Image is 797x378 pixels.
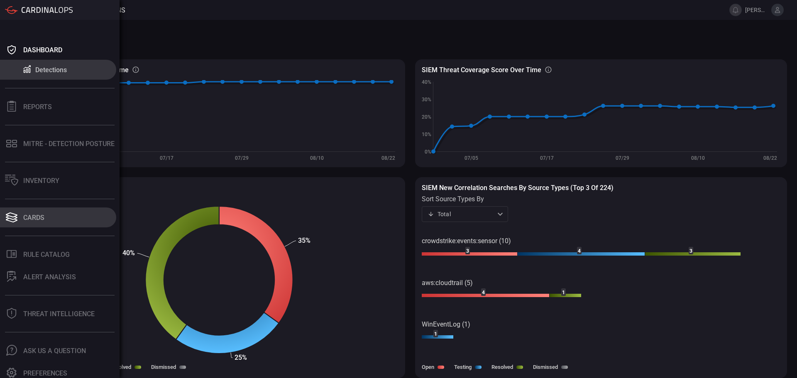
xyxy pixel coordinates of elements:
text: 0% [425,149,431,155]
text: crowdstrike:events:sensor (10) [422,237,511,245]
text: 25% [235,354,247,361]
text: 07/29 [235,155,249,161]
text: 3 [466,248,469,254]
text: 30% [422,97,431,102]
text: 20% [422,114,431,120]
text: 08/22 [763,155,777,161]
text: 10% [422,132,431,137]
text: 07/17 [540,155,554,161]
text: 08/10 [310,155,324,161]
div: Preferences [23,369,67,377]
text: 40% [422,79,431,85]
text: 07/29 [616,155,629,161]
div: Total [428,210,495,218]
text: 1 [434,331,437,337]
div: Cards [23,214,44,222]
label: Testing [454,364,472,370]
div: Inventory [23,177,59,185]
div: Detections [35,66,67,74]
text: 08/22 [381,155,395,161]
text: aws:cloudtrail (5) [422,279,473,287]
div: Threat Intelligence [23,310,95,318]
text: 35% [298,237,310,244]
text: 3 [689,248,692,254]
label: Resolved [110,364,131,370]
label: Open [422,364,434,370]
text: 40% [122,249,135,257]
text: 4 [482,290,485,295]
h3: SIEM Threat coverage score over time [422,66,541,74]
text: 07/17 [160,155,174,161]
text: WinEventLog (1) [422,320,470,328]
div: ALERT ANALYSIS [23,273,76,281]
text: 07/05 [465,155,478,161]
label: Dismissed [151,364,176,370]
label: Dismissed [533,364,558,370]
text: 1 [562,290,565,295]
label: sort source types by [422,195,508,203]
text: 4 [578,248,581,254]
div: Ask Us A Question [23,347,86,355]
span: [PERSON_NAME].jadhav [745,7,768,13]
div: MITRE - Detection Posture [23,140,115,148]
text: 08/10 [691,155,705,161]
div: Reports [23,103,52,111]
label: Resolved [491,364,513,370]
div: Rule Catalog [23,251,70,259]
h3: SIEM New correlation searches by source types (Top 3 of 224) [422,184,780,192]
div: Dashboard [23,46,62,54]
